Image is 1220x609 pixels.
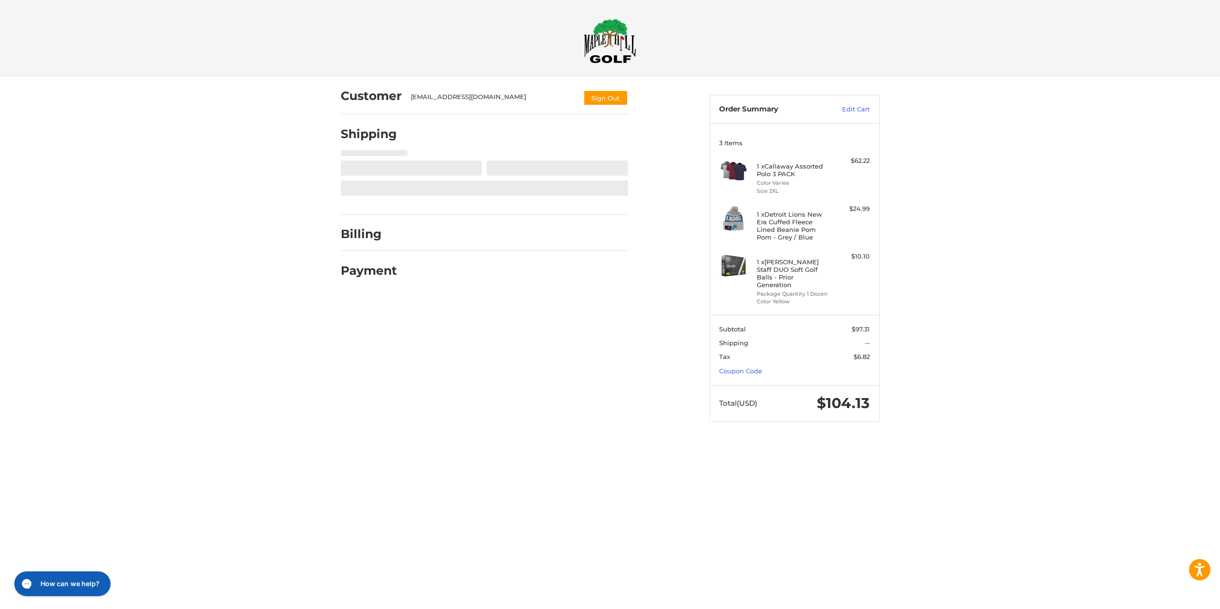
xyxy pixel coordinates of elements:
h2: Payment [341,263,397,278]
span: Shipping [719,339,748,347]
div: $10.10 [832,252,870,261]
li: Color Varies [757,179,830,187]
h3: 3 Items [719,139,870,147]
span: $104.13 [817,394,870,412]
img: Maple Hill Golf [584,19,636,63]
h4: 1 x Detroit Lions New Era Cuffed Fleece Lined Beanie Pom Pom - Grey / Blue [757,210,830,241]
li: Package Quantity 1 Dozen [757,290,830,298]
li: Color Yellow [757,298,830,306]
a: Edit Cart [822,105,870,114]
span: $6.82 [854,353,870,360]
h2: Billing [341,227,396,241]
div: $62.22 [832,156,870,166]
iframe: Gorgias live chat messenger [10,568,115,599]
li: Size 2XL [757,187,830,195]
span: $97.31 [852,325,870,333]
span: Total (USD) [719,399,757,408]
a: Coupon Code [719,367,762,375]
h2: Customer [341,89,402,103]
span: Subtotal [719,325,746,333]
h3: Order Summary [719,105,822,114]
h2: Shipping [341,127,397,141]
div: $24.99 [832,204,870,214]
span: Tax [719,353,730,360]
div: [EMAIL_ADDRESS][DOMAIN_NAME] [411,92,574,106]
span: -- [865,339,870,347]
iframe: Google Customer Reviews [1141,583,1220,609]
h4: 1 x [PERSON_NAME] Staff DUO Soft Golf Balls - Prior Generation [757,258,830,289]
button: Sign Out [583,90,628,106]
h4: 1 x Callaway Assorted Polo 3 PACK [757,162,830,178]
